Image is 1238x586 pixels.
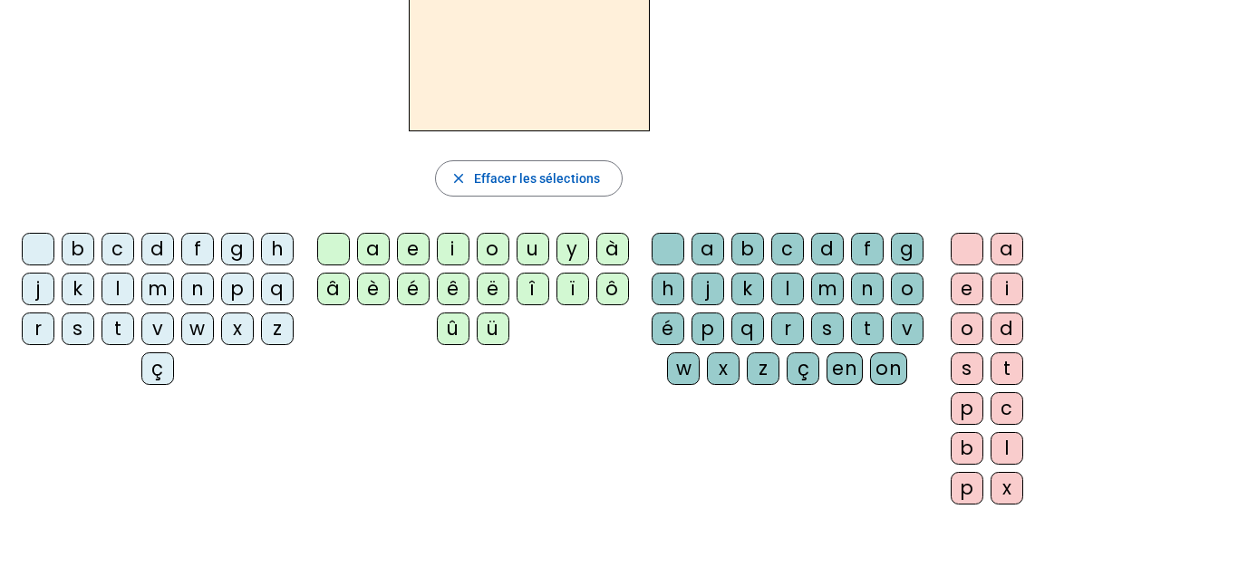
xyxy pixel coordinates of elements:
[731,312,764,345] div: q
[951,392,983,425] div: p
[102,233,134,265] div: c
[62,312,94,345] div: s
[811,233,844,265] div: d
[747,352,779,385] div: z
[771,233,804,265] div: c
[811,273,844,305] div: m
[891,273,924,305] div: o
[357,233,390,265] div: a
[787,352,819,385] div: ç
[397,233,430,265] div: e
[397,273,430,305] div: é
[357,273,390,305] div: è
[951,432,983,465] div: b
[951,472,983,504] div: p
[652,312,684,345] div: é
[951,273,983,305] div: e
[951,352,983,385] div: s
[951,312,983,345] div: o
[435,160,623,197] button: Effacer les sélections
[667,352,700,385] div: w
[991,432,1023,465] div: l
[851,273,884,305] div: n
[851,312,884,345] div: t
[141,233,174,265] div: d
[181,312,214,345] div: w
[771,273,804,305] div: l
[827,352,863,385] div: en
[556,233,589,265] div: y
[261,233,294,265] div: h
[596,273,629,305] div: ô
[317,273,350,305] div: â
[221,312,254,345] div: x
[62,233,94,265] div: b
[102,312,134,345] div: t
[181,273,214,305] div: n
[652,273,684,305] div: h
[891,233,924,265] div: g
[991,472,1023,504] div: x
[62,273,94,305] div: k
[261,312,294,345] div: z
[991,273,1023,305] div: i
[477,233,509,265] div: o
[141,273,174,305] div: m
[991,352,1023,385] div: t
[450,170,467,187] mat-icon: close
[477,273,509,305] div: ë
[731,233,764,265] div: b
[870,352,907,385] div: on
[692,273,724,305] div: j
[261,273,294,305] div: q
[991,312,1023,345] div: d
[221,273,254,305] div: p
[437,312,469,345] div: û
[102,273,134,305] div: l
[851,233,884,265] div: f
[437,233,469,265] div: i
[891,312,924,345] div: v
[221,233,254,265] div: g
[596,233,629,265] div: à
[991,392,1023,425] div: c
[22,273,54,305] div: j
[692,233,724,265] div: a
[811,312,844,345] div: s
[181,233,214,265] div: f
[556,273,589,305] div: ï
[517,273,549,305] div: î
[141,312,174,345] div: v
[141,352,174,385] div: ç
[22,312,54,345] div: r
[692,312,724,345] div: p
[707,352,740,385] div: x
[771,312,804,345] div: r
[474,168,600,189] span: Effacer les sélections
[991,233,1023,265] div: a
[477,312,509,345] div: ü
[517,233,549,265] div: u
[731,273,764,305] div: k
[437,273,469,305] div: ê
